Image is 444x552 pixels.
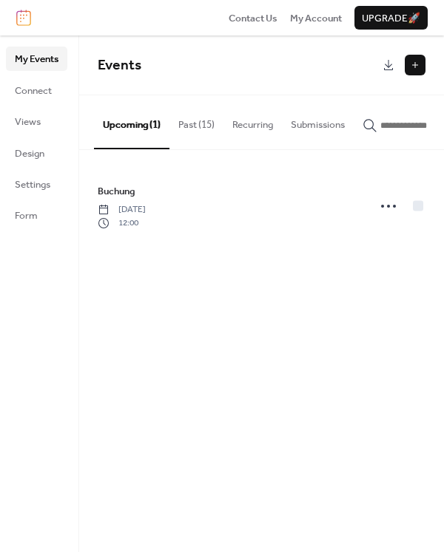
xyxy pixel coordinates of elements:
[6,203,67,227] a: Form
[229,10,277,25] a: Contact Us
[15,208,38,223] span: Form
[15,177,50,192] span: Settings
[15,84,52,98] span: Connect
[98,217,146,230] span: 12:00
[282,95,354,147] button: Submissions
[290,11,342,26] span: My Account
[94,95,169,149] button: Upcoming (1)
[98,203,146,217] span: [DATE]
[16,10,31,26] img: logo
[6,47,67,70] a: My Events
[290,10,342,25] a: My Account
[229,11,277,26] span: Contact Us
[15,115,41,129] span: Views
[6,78,67,102] a: Connect
[98,52,141,79] span: Events
[15,52,58,67] span: My Events
[6,141,67,165] a: Design
[98,183,135,200] a: Buchung
[6,172,67,196] a: Settings
[15,146,44,161] span: Design
[6,109,67,133] a: Views
[98,184,135,199] span: Buchung
[354,6,428,30] button: Upgrade🚀
[223,95,282,147] button: Recurring
[362,11,420,26] span: Upgrade 🚀
[169,95,223,147] button: Past (15)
